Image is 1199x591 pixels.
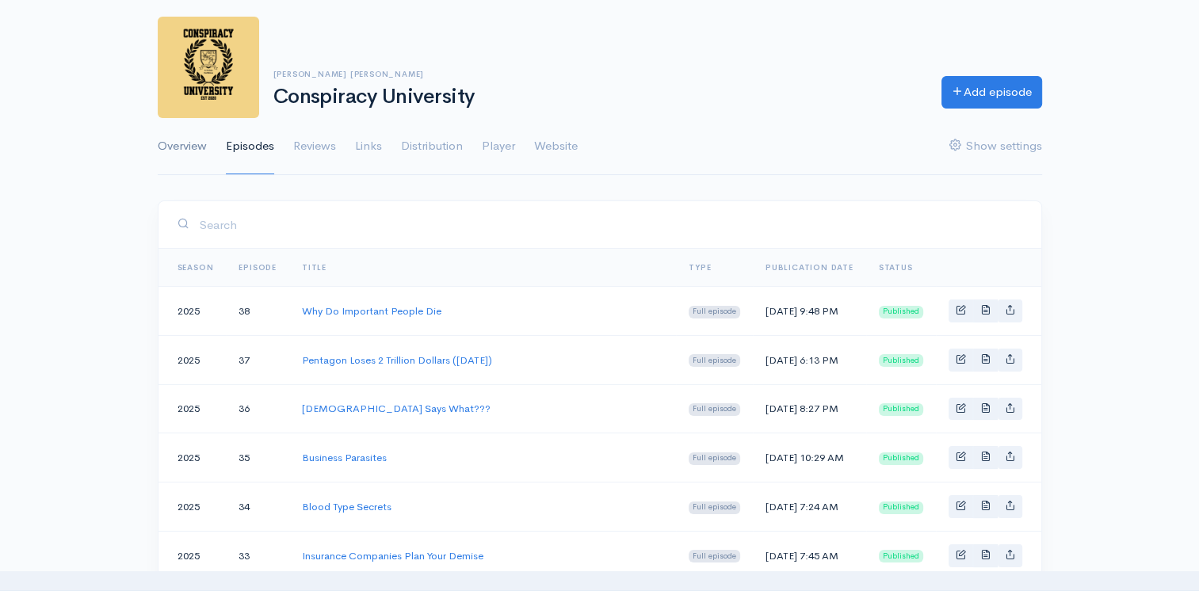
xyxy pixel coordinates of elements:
[879,501,923,514] span: Published
[753,433,866,482] td: [DATE] 10:29 AM
[753,335,866,384] td: [DATE] 6:13 PM
[401,118,463,175] a: Distribution
[226,384,289,433] td: 36
[879,306,923,318] span: Published
[302,262,326,273] a: Title
[158,433,227,482] td: 2025
[158,335,227,384] td: 2025
[226,433,289,482] td: 35
[949,349,1022,372] div: Basic example
[302,304,441,318] a: Why Do Important People Die
[158,384,227,433] td: 2025
[689,550,740,562] span: Full episode
[949,398,1022,421] div: Basic example
[949,446,1022,469] div: Basic example
[753,287,866,336] td: [DATE] 9:48 PM
[949,299,1022,322] div: Basic example
[293,118,336,175] a: Reviews
[226,287,289,336] td: 38
[689,452,740,465] span: Full episode
[302,353,492,367] a: Pentagon Loses 2 Trillion Dollars ([DATE])
[753,384,866,433] td: [DATE] 8:27 PM
[879,452,923,465] span: Published
[689,306,740,318] span: Full episode
[302,402,491,415] a: [DEMOGRAPHIC_DATA] Says What???
[689,501,740,514] span: Full episode
[753,531,866,580] td: [DATE] 7:45 AM
[355,118,382,175] a: Links
[879,262,913,273] span: Status
[949,118,1042,175] a: Show settings
[949,544,1022,567] div: Basic example
[879,550,923,562] span: Published
[879,403,923,416] span: Published
[199,208,1022,241] input: Search
[226,531,289,580] td: 33
[879,354,923,367] span: Published
[226,118,274,175] a: Episodes
[753,482,866,532] td: [DATE] 7:24 AM
[158,287,227,336] td: 2025
[766,262,853,273] a: Publication date
[158,531,227,580] td: 2025
[534,118,578,175] a: Website
[949,495,1022,518] div: Basic example
[689,262,711,273] a: Type
[689,403,740,416] span: Full episode
[482,118,515,175] a: Player
[689,354,740,367] span: Full episode
[302,549,483,562] a: Insurance Companies Plan Your Demise
[178,262,214,273] a: Season
[273,86,922,109] h1: Conspiracy University
[158,118,207,175] a: Overview
[226,335,289,384] td: 37
[302,451,387,464] a: Business Parasites
[941,76,1042,109] a: Add episode
[239,262,277,273] a: Episode
[273,70,922,78] h6: [PERSON_NAME] [PERSON_NAME]
[226,482,289,532] td: 34
[302,500,391,513] a: Blood Type Secrets
[158,482,227,532] td: 2025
